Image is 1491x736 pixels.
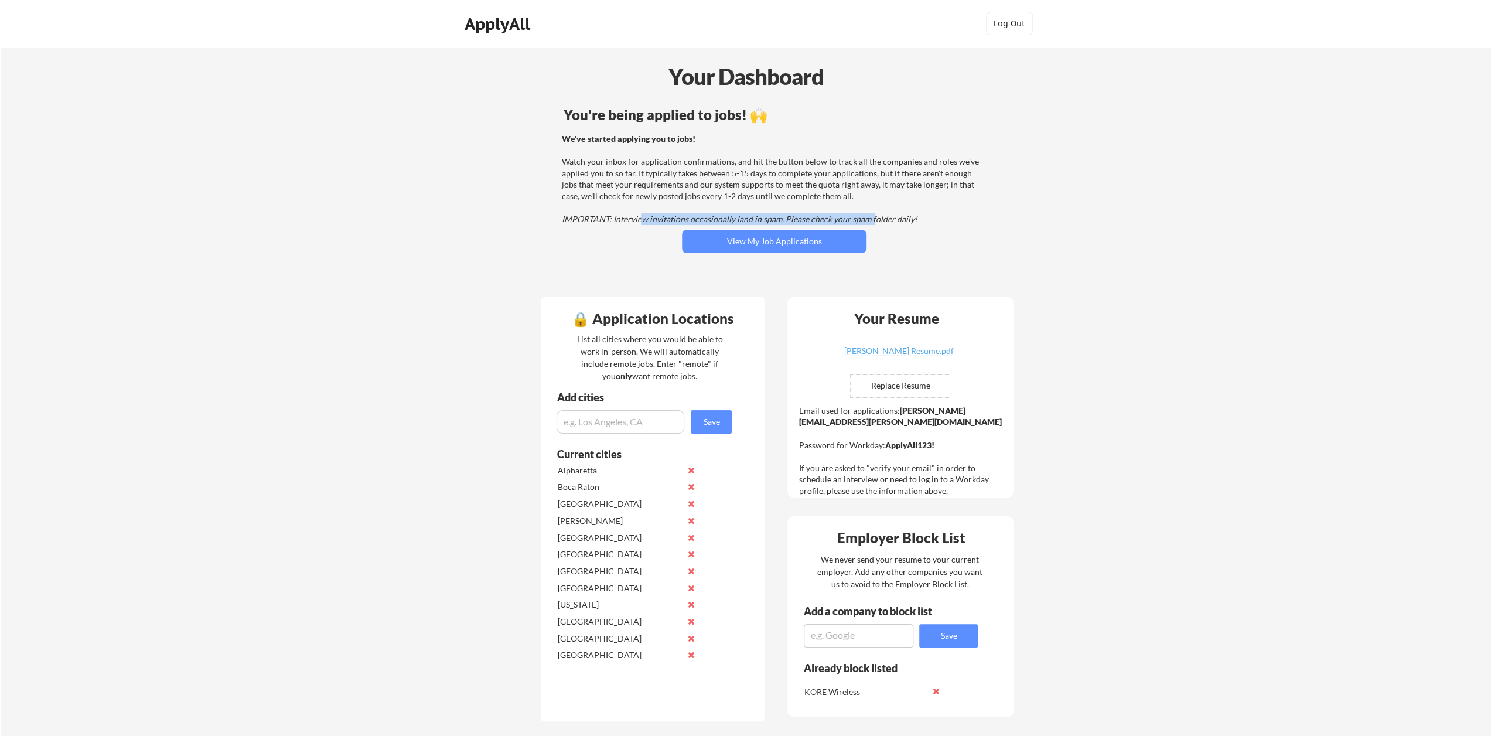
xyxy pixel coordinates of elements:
[569,333,730,382] div: List all cities where you would be able to work in-person. We will automatically include remote j...
[803,606,950,616] div: Add a company to block list
[561,134,695,144] strong: We've started applying you to jobs!
[557,498,681,510] div: [GEOGRAPHIC_DATA]
[557,392,735,403] div: Add cities
[557,649,681,661] div: [GEOGRAPHIC_DATA]
[557,633,681,645] div: [GEOGRAPHIC_DATA]
[557,515,681,527] div: [PERSON_NAME]
[557,481,681,493] div: Boca Raton
[557,565,681,577] div: [GEOGRAPHIC_DATA]
[691,410,732,434] button: Save
[561,214,917,224] em: IMPORTANT: Interview invitations occasionally land in spam. Please check your spam folder daily!
[799,405,1005,497] div: Email used for applications: Password for Workday: If you are asked to "verify your email" in ord...
[804,686,927,698] div: KORE Wireless
[557,465,681,476] div: Alpharetta
[557,548,681,560] div: [GEOGRAPHIC_DATA]
[557,532,681,544] div: [GEOGRAPHIC_DATA]
[799,406,1001,427] strong: [PERSON_NAME][EMAIL_ADDRESS][PERSON_NAME][DOMAIN_NAME]
[557,616,681,628] div: [GEOGRAPHIC_DATA]
[465,14,534,34] div: ApplyAll
[1,60,1491,93] div: Your Dashboard
[561,133,984,225] div: Watch your inbox for application confirmations, and hit the button below to track all the compani...
[816,553,983,590] div: We never send your resume to your current employer. Add any other companies you want us to avoid ...
[557,449,719,459] div: Current cities
[557,582,681,594] div: [GEOGRAPHIC_DATA]
[885,440,934,450] strong: ApplyAll123!
[563,108,985,122] div: You're being applied to jobs! 🙌
[557,599,681,611] div: [US_STATE]
[829,347,968,365] a: [PERSON_NAME] Resume.pdf
[616,371,632,381] strong: only
[803,663,962,673] div: Already block listed
[829,347,968,355] div: [PERSON_NAME] Resume.pdf
[792,531,1010,545] div: Employer Block List
[544,312,762,326] div: 🔒 Application Locations
[557,410,684,434] input: e.g. Los Angeles, CA
[682,230,866,253] button: View My Job Applications
[919,624,978,648] button: Save
[986,12,1033,35] button: Log Out
[838,312,954,326] div: Your Resume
